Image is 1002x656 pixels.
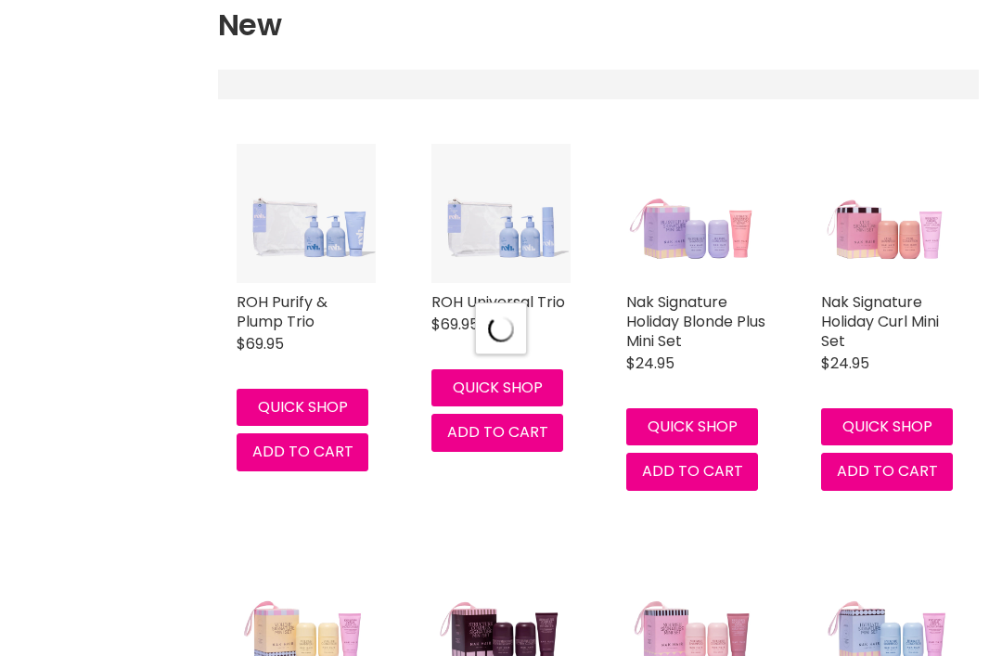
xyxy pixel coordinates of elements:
button: Add to cart [626,453,758,490]
h1: New [218,6,979,45]
img: Nak Signature Holiday Curl Mini Set [821,144,960,283]
span: Add to cart [642,460,743,482]
img: ROH Universal Trio [431,144,571,283]
span: Add to cart [252,441,353,462]
button: Add to cart [431,414,563,451]
span: Add to cart [837,460,938,482]
a: ROH Purify & Plump Trio [237,291,328,332]
button: Quick shop [431,369,563,406]
button: Quick shop [237,389,368,426]
span: $69.95 [237,333,284,354]
a: Nak Signature Holiday Blonde Plus Mini Set [626,291,765,352]
span: $24.95 [821,353,869,374]
span: $24.95 [626,353,674,374]
a: Nak Signature Holiday Curl Mini Set [821,291,939,352]
button: Add to cart [237,433,368,470]
button: Add to cart [821,453,953,490]
img: ROH Purify & Plump Trio [237,144,376,283]
button: Quick shop [821,408,953,445]
img: Nak Signature Holiday Blonde Plus Mini Set [626,144,765,283]
a: ROH Universal Trio [431,291,565,313]
button: Quick shop [626,408,758,445]
span: $69.95 [431,314,479,335]
span: Add to cart [447,421,548,443]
